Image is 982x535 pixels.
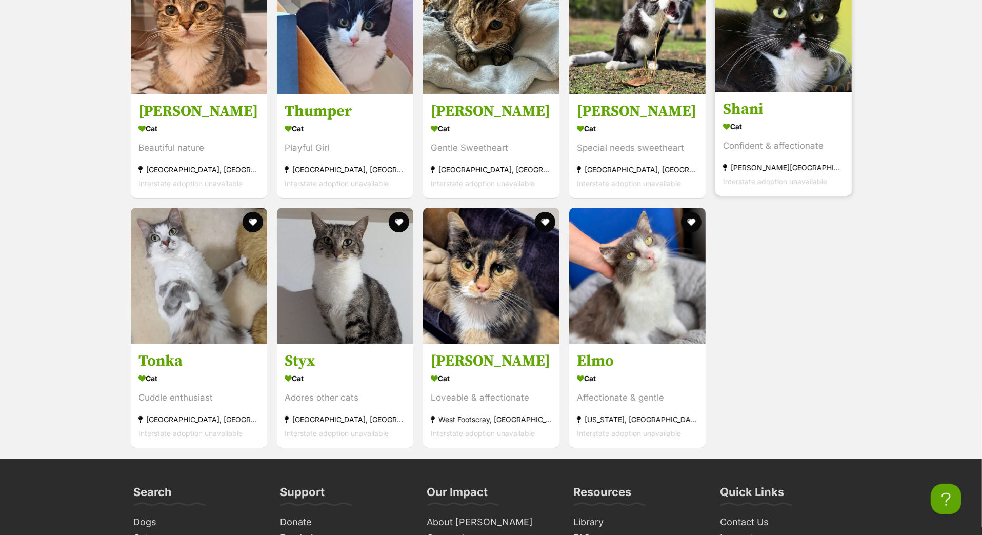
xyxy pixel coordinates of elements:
[577,391,698,405] div: Affectionate & gentle
[138,429,243,438] span: Interstate adoption unavailable
[723,100,844,119] h3: Shani
[427,485,488,505] h3: Our Impact
[431,163,552,176] div: [GEOGRAPHIC_DATA], [GEOGRAPHIC_DATA]
[131,208,267,344] img: Tonka
[577,429,681,438] span: Interstate adoption unavailable
[280,485,325,505] h3: Support
[577,141,698,155] div: Special needs sweetheart
[285,163,406,176] div: [GEOGRAPHIC_DATA], [GEOGRAPHIC_DATA]
[243,212,263,232] button: favourite
[431,141,552,155] div: Gentle Sweetheart
[577,102,698,121] h3: [PERSON_NAME]
[389,212,409,232] button: favourite
[569,344,706,448] a: Elmo Cat Affectionate & gentle [US_STATE], [GEOGRAPHIC_DATA] Interstate adoption unavailable favo...
[723,177,827,186] span: Interstate adoption unavailable
[138,163,259,176] div: [GEOGRAPHIC_DATA], [GEOGRAPHIC_DATA]
[577,351,698,371] h3: Elmo
[285,391,406,405] div: Adores other cats
[723,161,844,174] div: [PERSON_NAME][GEOGRAPHIC_DATA]
[130,514,266,530] a: Dogs
[577,371,698,386] div: Cat
[138,371,259,386] div: Cat
[277,344,413,448] a: Styx Cat Adores other cats [GEOGRAPHIC_DATA], [GEOGRAPHIC_DATA] Interstate adoption unavailable f...
[577,412,698,426] div: [US_STATE], [GEOGRAPHIC_DATA]
[285,351,406,371] h3: Styx
[138,391,259,405] div: Cuddle enthusiast
[569,94,706,198] a: [PERSON_NAME] Cat Special needs sweetheart [GEOGRAPHIC_DATA], [GEOGRAPHIC_DATA] Interstate adopti...
[285,141,406,155] div: Playful Girl
[285,121,406,136] div: Cat
[138,351,259,371] h3: Tonka
[131,94,267,198] a: [PERSON_NAME] Cat Beautiful nature [GEOGRAPHIC_DATA], [GEOGRAPHIC_DATA] Interstate adoption unava...
[577,121,698,136] div: Cat
[431,102,552,121] h3: [PERSON_NAME]
[277,208,413,344] img: Styx
[431,412,552,426] div: West Footscray, [GEOGRAPHIC_DATA]
[535,212,555,232] button: favourite
[138,141,259,155] div: Beautiful nature
[285,412,406,426] div: [GEOGRAPHIC_DATA], [GEOGRAPHIC_DATA]
[276,514,413,530] a: Donate
[723,139,844,153] div: Confident & affectionate
[431,429,535,438] span: Interstate adoption unavailable
[570,514,706,530] a: Library
[431,391,552,405] div: Loveable & affectionate
[431,121,552,136] div: Cat
[431,351,552,371] h3: [PERSON_NAME]
[569,208,706,344] img: Elmo
[423,514,559,530] a: About [PERSON_NAME]
[138,179,243,188] span: Interstate adoption unavailable
[285,102,406,121] h3: Thumper
[431,179,535,188] span: Interstate adoption unavailable
[577,163,698,176] div: [GEOGRAPHIC_DATA], [GEOGRAPHIC_DATA]
[134,485,172,505] h3: Search
[574,485,632,505] h3: Resources
[720,485,785,505] h3: Quick Links
[423,344,559,448] a: [PERSON_NAME] Cat Loveable & affectionate West Footscray, [GEOGRAPHIC_DATA] Interstate adoption u...
[277,94,413,198] a: Thumper Cat Playful Girl [GEOGRAPHIC_DATA], [GEOGRAPHIC_DATA] Interstate adoption unavailable fav...
[138,412,259,426] div: [GEOGRAPHIC_DATA], [GEOGRAPHIC_DATA]
[285,429,389,438] span: Interstate adoption unavailable
[423,208,559,344] img: Anna
[577,179,681,188] span: Interstate adoption unavailable
[138,121,259,136] div: Cat
[131,344,267,448] a: Tonka Cat Cuddle enthusiast [GEOGRAPHIC_DATA], [GEOGRAPHIC_DATA] Interstate adoption unavailable ...
[931,484,961,514] iframe: Help Scout Beacon - Open
[285,371,406,386] div: Cat
[423,94,559,198] a: [PERSON_NAME] Cat Gentle Sweetheart [GEOGRAPHIC_DATA], [GEOGRAPHIC_DATA] Interstate adoption unav...
[723,119,844,134] div: Cat
[716,514,853,530] a: Contact Us
[681,212,702,232] button: favourite
[715,92,852,196] a: Shani Cat Confident & affectionate [PERSON_NAME][GEOGRAPHIC_DATA] Interstate adoption unavailable...
[431,371,552,386] div: Cat
[138,102,259,121] h3: [PERSON_NAME]
[285,179,389,188] span: Interstate adoption unavailable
